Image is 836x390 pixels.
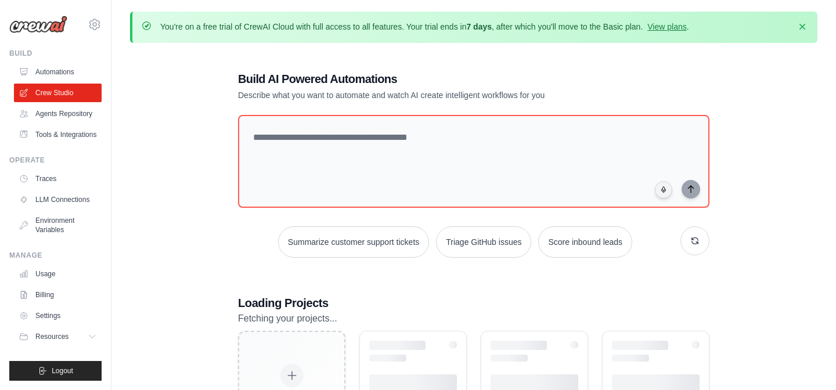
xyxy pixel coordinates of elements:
[9,361,102,381] button: Logout
[160,21,689,32] p: You're on a free trial of CrewAI Cloud with full access to all features. Your trial ends in , aft...
[278,226,429,258] button: Summarize customer support tickets
[14,84,102,102] a: Crew Studio
[14,63,102,81] a: Automations
[35,332,69,341] span: Resources
[647,22,686,31] a: View plans
[14,211,102,239] a: Environment Variables
[52,366,73,375] span: Logout
[14,125,102,144] a: Tools & Integrations
[14,265,102,283] a: Usage
[238,311,709,326] p: Fetching your projects...
[238,71,628,87] h1: Build AI Powered Automations
[466,22,492,31] strong: 7 days
[436,226,531,258] button: Triage GitHub issues
[9,16,67,33] img: Logo
[14,286,102,304] a: Billing
[238,295,709,311] h3: Loading Projects
[14,190,102,209] a: LLM Connections
[680,226,709,255] button: Get new suggestions
[538,226,632,258] button: Score inbound leads
[9,251,102,260] div: Manage
[655,181,672,198] button: Click to speak your automation idea
[14,104,102,123] a: Agents Repository
[14,306,102,325] a: Settings
[9,49,102,58] div: Build
[14,327,102,346] button: Resources
[14,169,102,188] a: Traces
[9,156,102,165] div: Operate
[238,89,628,101] p: Describe what you want to automate and watch AI create intelligent workflows for you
